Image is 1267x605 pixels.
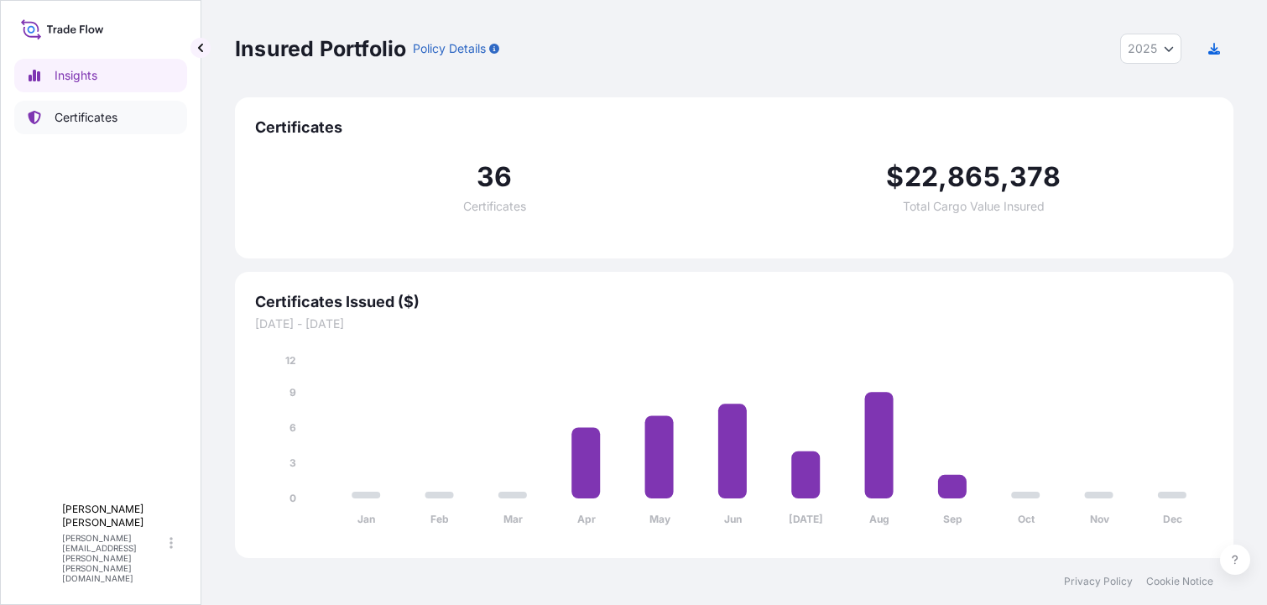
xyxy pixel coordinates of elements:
tspan: Oct [1018,513,1035,525]
p: [PERSON_NAME][EMAIL_ADDRESS][PERSON_NAME][PERSON_NAME][DOMAIN_NAME] [62,533,166,583]
span: Total Cargo Value Insured [903,201,1045,212]
span: 865 [947,164,1000,190]
tspan: 3 [289,456,296,469]
span: L [34,535,43,551]
p: Insured Portfolio [235,35,406,62]
tspan: Dec [1163,513,1182,525]
span: , [938,164,947,190]
a: Privacy Policy [1064,575,1133,588]
tspan: 12 [285,354,296,367]
button: Year Selector [1120,34,1181,64]
tspan: Jun [724,513,742,525]
span: 378 [1009,164,1061,190]
tspan: Apr [577,513,596,525]
p: Policy Details [413,40,486,57]
span: Certificates [463,201,526,212]
a: Certificates [14,101,187,134]
tspan: Feb [430,513,449,525]
tspan: Nov [1090,513,1110,525]
span: Certificates Issued ($) [255,292,1213,312]
a: Cookie Notice [1146,575,1213,588]
tspan: Sep [943,513,962,525]
span: $ [886,164,904,190]
tspan: May [649,513,671,525]
span: , [1000,164,1009,190]
tspan: Aug [869,513,889,525]
tspan: 6 [289,421,296,434]
a: Insights [14,59,187,92]
tspan: [DATE] [789,513,823,525]
span: 22 [905,164,938,190]
p: [PERSON_NAME] [PERSON_NAME] [62,503,166,529]
span: 2025 [1128,40,1157,57]
tspan: Jan [357,513,375,525]
tspan: 0 [289,492,296,504]
tspan: Mar [503,513,523,525]
p: Insights [55,67,97,84]
span: [DATE] - [DATE] [255,316,1213,332]
p: Certificates [55,109,117,126]
span: Certificates [255,117,1213,138]
tspan: 9 [289,386,296,399]
span: 36 [477,164,512,190]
